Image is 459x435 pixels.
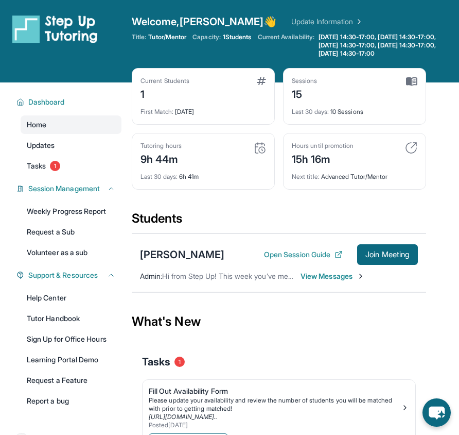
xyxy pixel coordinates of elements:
span: Updates [27,140,55,150]
div: 1 [140,85,189,102]
span: Welcome, [PERSON_NAME] 👋 [132,14,277,29]
img: card [254,142,266,154]
span: Tasks [142,355,170,369]
a: Help Center [21,289,121,307]
div: 10 Sessions [292,102,417,116]
div: [PERSON_NAME] [140,247,224,262]
button: chat-button [422,398,451,427]
span: Last 30 days : [140,173,178,180]
img: Chevron-Right [357,272,365,280]
div: What's New [132,299,426,344]
div: Please update your availability and review the number of students you will be matched with prior ... [149,396,401,413]
div: 9h 44m [140,150,182,166]
a: Updates [21,136,121,155]
button: Join Meeting [357,244,418,265]
img: Chevron Right [353,16,363,27]
span: Tasks [27,161,46,171]
img: card [406,77,417,86]
div: Tutoring hours [140,142,182,150]
a: Home [21,115,121,134]
img: card [405,142,417,154]
a: Tasks1 [21,157,121,175]
span: Dashboard [28,97,65,107]
a: Sign Up for Office Hours [21,330,121,348]
div: Posted [DATE] [149,421,401,429]
div: 15 [292,85,317,102]
span: Admin : [140,272,162,280]
div: Current Students [140,77,189,85]
span: 1 Students [223,33,252,41]
button: Dashboard [24,97,115,107]
a: Request a Sub [21,223,121,241]
a: Report a bug [21,392,121,410]
div: Hours until promotion [292,142,354,150]
span: Current Availability: [258,33,314,58]
a: [URL][DOMAIN_NAME].. [149,413,217,421]
span: 1 [50,161,60,171]
button: Support & Resources [24,270,115,280]
button: Open Session Guide [264,249,343,260]
span: Title: [132,33,146,41]
span: Session Management [28,183,100,194]
img: logo [12,14,98,43]
a: Learning Portal Demo [21,350,121,369]
span: View Messages [301,271,365,281]
a: Tutor Handbook [21,309,121,328]
div: 6h 41m [140,166,266,181]
a: Fill Out Availability FormPlease update your availability and review the number of students you w... [143,380,415,431]
a: Update Information [291,16,363,27]
a: [DATE] 14:30-17:00, [DATE] 14:30-17:00, [DATE] 14:30-17:00, [DATE] 14:30-17:00, [DATE] 14:30-17:00 [316,33,459,58]
div: Sessions [292,77,317,85]
span: Next title : [292,173,320,180]
span: Capacity: [192,33,221,41]
span: Support & Resources [28,270,98,280]
button: Session Management [24,183,115,194]
span: Join Meeting [365,252,410,258]
span: [DATE] 14:30-17:00, [DATE] 14:30-17:00, [DATE] 14:30-17:00, [DATE] 14:30-17:00, [DATE] 14:30-17:00 [319,33,457,58]
div: Fill Out Availability Form [149,386,401,396]
span: First Match : [140,108,173,115]
img: card [257,77,266,85]
span: Home [27,120,46,130]
div: Advanced Tutor/Mentor [292,166,417,181]
span: Last 30 days : [292,108,329,115]
a: Weekly Progress Report [21,202,121,221]
span: Tutor/Mentor [148,33,186,41]
div: [DATE] [140,102,266,116]
a: Request a Feature [21,371,121,390]
a: Volunteer as a sub [21,243,121,262]
div: Students [132,210,426,233]
div: 15h 16m [292,150,354,166]
span: 1 [174,357,185,367]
